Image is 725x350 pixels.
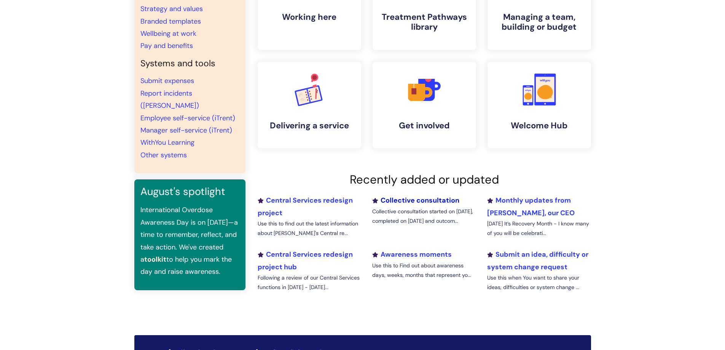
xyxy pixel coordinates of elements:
[372,196,459,205] a: Collective consultation
[140,126,232,135] a: Manager self-service (iTrent)
[264,12,355,22] h4: Working here
[140,204,239,278] p: International Overdose Awareness Day is on [DATE]—a time to remember, reflect, and take action. W...
[140,76,194,85] a: Submit expenses
[258,273,361,292] p: Following a review of our Central Services functions in [DATE] - [DATE]...
[487,250,588,271] a: Submit an idea, difficulty or system change request
[258,250,353,271] a: Central Services redesign project hub
[140,4,203,13] a: Strategy and values
[258,62,361,148] a: Delivering a service
[494,12,585,32] h4: Managing a team, building or budget
[379,12,470,32] h4: Treatment Pathways library
[144,255,166,264] a: toolkit
[258,196,353,217] a: Central Services redesign project
[140,29,196,38] a: Wellbeing at work
[140,113,235,123] a: Employee self-service (iTrent)
[140,89,199,110] a: Report incidents ([PERSON_NAME])
[140,41,193,50] a: Pay and benefits
[140,17,201,26] a: Branded templates
[487,273,591,292] p: Use this when You want to share your ideas, difficulties or system change ...
[372,261,476,280] p: Use this to Find out about awareness days, weeks, months that represent yo...
[140,150,187,160] a: Other systems
[140,58,239,69] h4: Systems and tools
[379,121,470,131] h4: Get involved
[494,121,585,131] h4: Welcome Hub
[372,250,452,259] a: Awareness moments
[373,62,476,148] a: Get involved
[264,121,355,131] h4: Delivering a service
[258,173,591,187] h2: Recently added or updated
[140,185,239,198] h3: August's spotlight
[258,219,361,238] p: Use this to find out the latest information about [PERSON_NAME]'s Central re...
[140,138,194,147] a: WithYou Learning
[372,207,476,226] p: Collective consultation started on [DATE], completed on [DATE] and outcom...
[487,219,591,238] p: [DATE] It’s Recovery Month - I know many of you will be celebrati...
[488,62,591,148] a: Welcome Hub
[487,196,575,217] a: Monthly updates from [PERSON_NAME], our CEO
